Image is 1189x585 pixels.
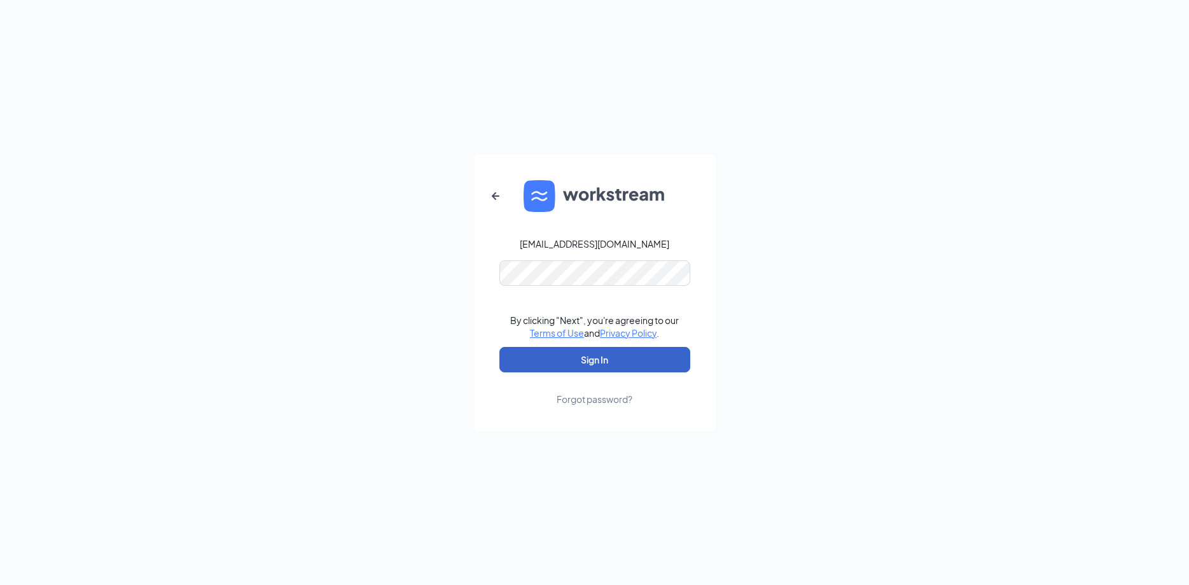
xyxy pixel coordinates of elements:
[530,327,584,339] a: Terms of Use
[488,188,503,204] svg: ArrowLeftNew
[520,237,669,250] div: [EMAIL_ADDRESS][DOMAIN_NAME]
[557,372,632,405] a: Forgot password?
[510,314,679,339] div: By clicking "Next", you're agreeing to our and .
[480,181,511,211] button: ArrowLeftNew
[600,327,657,339] a: Privacy Policy
[524,180,666,212] img: WS logo and Workstream text
[499,347,690,372] button: Sign In
[557,393,632,405] div: Forgot password?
